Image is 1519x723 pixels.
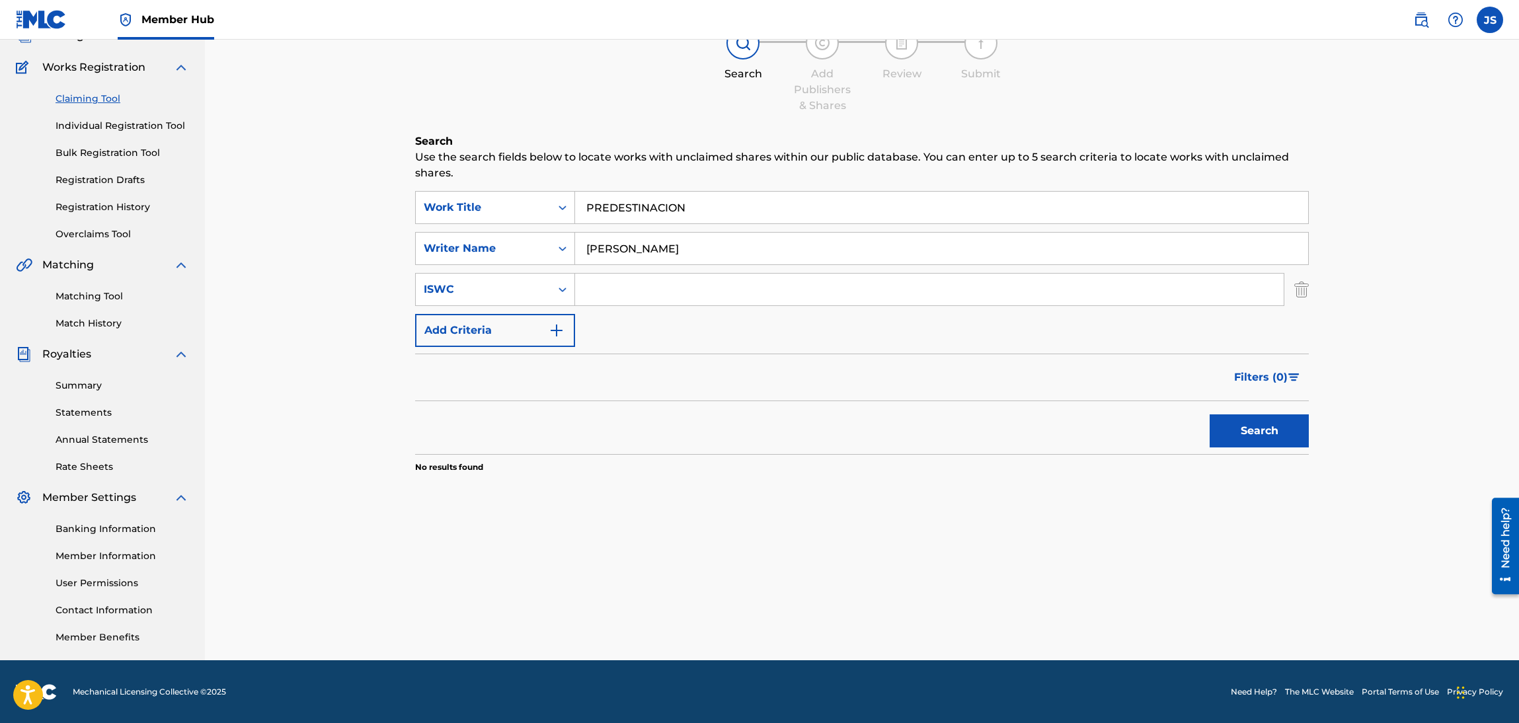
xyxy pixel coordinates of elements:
div: Arrastrar [1457,673,1465,712]
a: Privacy Policy [1447,686,1503,698]
img: Royalties [16,346,32,362]
img: MLC Logo [16,10,67,29]
button: Add Criteria [415,314,575,347]
img: search [1413,12,1429,28]
span: Member Hub [141,12,214,27]
div: User Menu [1477,7,1503,33]
a: Claiming Tool [56,92,189,106]
p: No results found [415,461,483,473]
img: step indicator icon for Add Publishers & Shares [814,35,830,51]
img: expand [173,59,189,75]
div: Help [1442,7,1469,33]
h6: Search [415,133,1309,149]
div: ISWC [424,282,543,297]
a: Registration Drafts [56,173,189,187]
a: Contact Information [56,603,189,617]
button: Search [1210,414,1309,447]
img: Top Rightsholder [118,12,134,28]
div: Work Title [424,200,543,215]
div: Search [710,66,776,82]
a: Summary [56,379,189,393]
img: expand [173,490,189,506]
img: Matching [16,257,32,273]
img: Works Registration [16,59,33,75]
span: Mechanical Licensing Collective © 2025 [73,686,226,698]
span: Matching [42,257,94,273]
a: Match History [56,317,189,330]
a: Member Information [56,549,189,563]
a: Statements [56,406,189,420]
img: 9d2ae6d4665cec9f34b9.svg [549,323,565,338]
a: Member Benefits [56,630,189,644]
img: step indicator icon for Review [894,35,910,51]
a: Bulk Registration Tool [56,146,189,160]
a: User Permissions [56,576,189,590]
a: Overclaims Tool [56,227,189,241]
img: step indicator icon for Search [735,35,751,51]
a: CatalogCatalog [16,28,84,44]
a: Public Search [1408,7,1434,33]
p: Use the search fields below to locate works with unclaimed shares within our public database. You... [415,149,1309,181]
img: step indicator icon for Submit [973,35,989,51]
div: Review [869,66,935,82]
div: Widget de chat [1453,660,1519,723]
img: Delete Criterion [1294,273,1309,306]
span: Works Registration [42,59,145,75]
a: Portal Terms of Use [1362,686,1439,698]
button: Filters (0) [1226,361,1309,394]
a: Matching Tool [56,289,189,303]
iframe: Resource Center [1482,493,1519,599]
div: Writer Name [424,241,543,256]
img: filter [1288,373,1300,381]
a: The MLC Website [1285,686,1354,698]
span: Member Settings [42,490,136,506]
a: Annual Statements [56,433,189,447]
span: Royalties [42,346,91,362]
a: Registration History [56,200,189,214]
span: Filters ( 0 ) [1234,369,1288,385]
a: Individual Registration Tool [56,119,189,133]
div: Add Publishers & Shares [789,66,855,114]
a: Rate Sheets [56,460,189,474]
a: Need Help? [1231,686,1277,698]
div: Submit [948,66,1014,82]
form: Search Form [415,191,1309,454]
img: expand [173,257,189,273]
img: help [1448,12,1463,28]
img: Member Settings [16,490,32,506]
iframe: Chat Widget [1453,660,1519,723]
a: Banking Information [56,522,189,536]
img: expand [173,346,189,362]
img: logo [16,684,57,700]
